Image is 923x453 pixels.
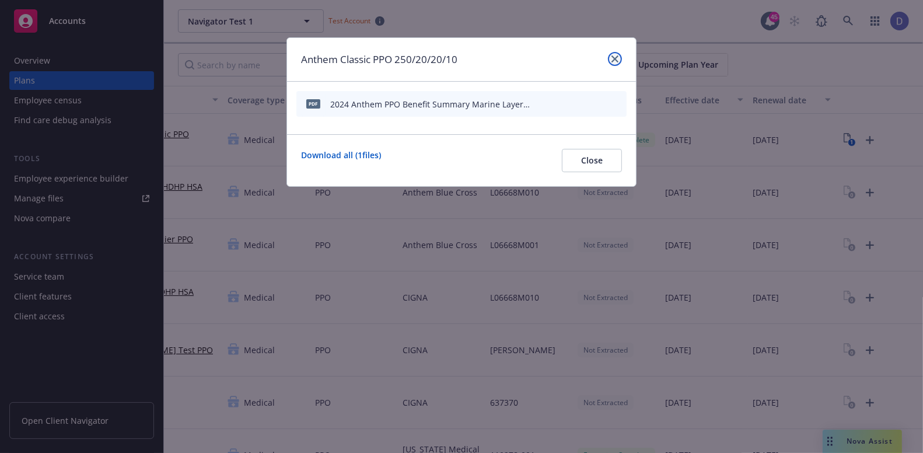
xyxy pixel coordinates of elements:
[613,96,622,113] button: archive file
[608,52,622,66] a: close
[562,149,622,172] button: Close
[574,96,583,113] button: download file
[330,98,530,110] div: 2024 Anthem PPO Benefit Summary Marine Layer.pdf
[551,96,565,113] button: start extraction
[301,149,381,172] a: Download all ( 1 files)
[306,99,320,108] span: pdf
[301,52,457,67] h1: Anthem Classic PPO 250/20/20/10
[593,96,603,113] button: preview file
[581,155,603,166] span: Close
